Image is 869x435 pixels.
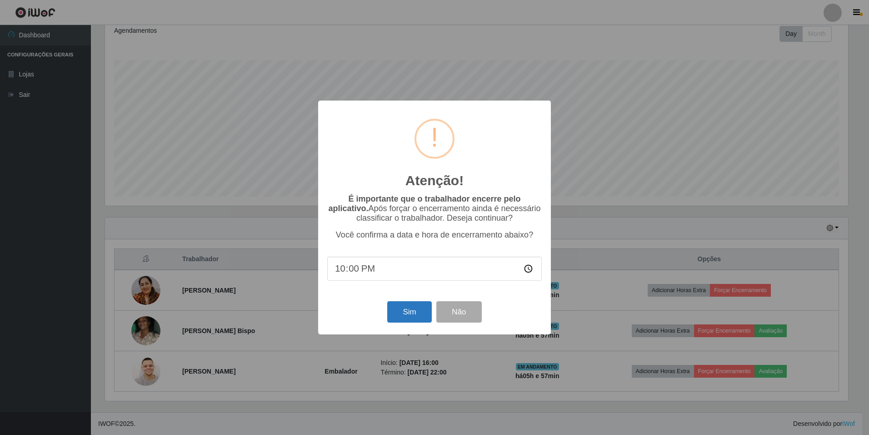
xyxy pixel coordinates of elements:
p: Após forçar o encerramento ainda é necessário classificar o trabalhador. Deseja continuar? [327,194,542,223]
button: Não [436,301,481,323]
button: Sim [387,301,431,323]
b: É importante que o trabalhador encerre pelo aplicativo. [328,194,520,213]
h2: Atenção! [405,172,464,189]
p: Você confirma a data e hora de encerramento abaixo? [327,230,542,240]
